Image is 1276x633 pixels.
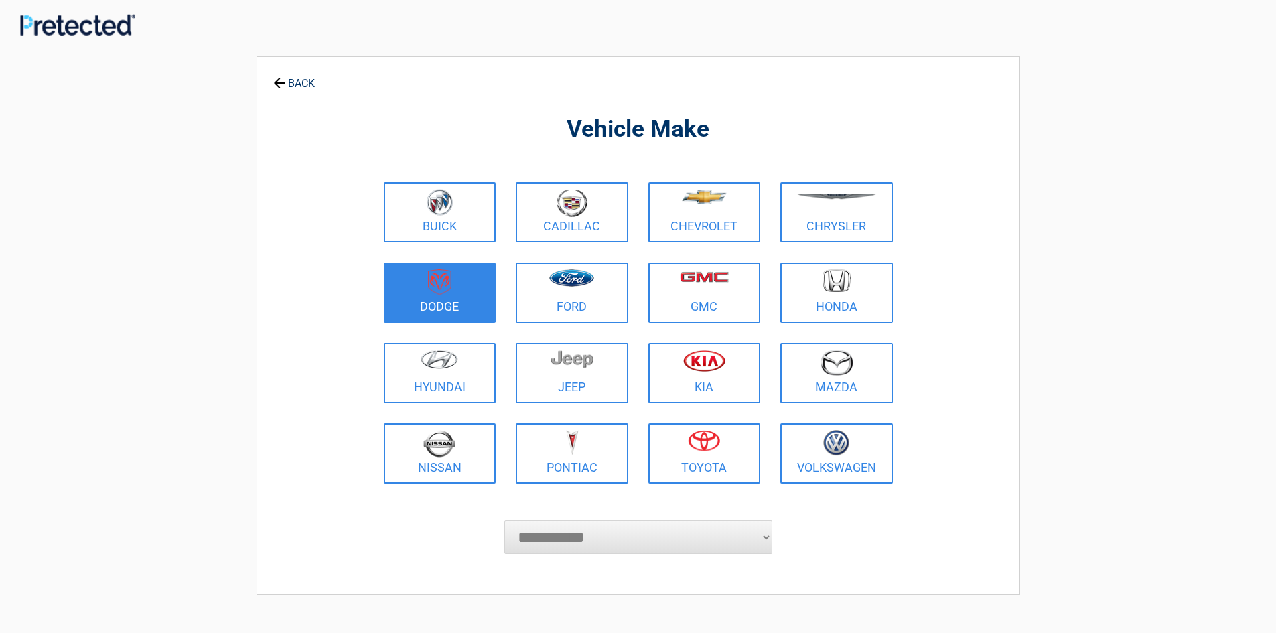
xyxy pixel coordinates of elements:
img: mazda [820,350,853,376]
img: toyota [688,430,720,451]
a: Kia [648,343,761,403]
a: Chrysler [780,182,893,242]
a: Honda [780,263,893,323]
img: ford [549,269,594,287]
img: pontiac [565,430,579,455]
img: volkswagen [823,430,849,456]
a: Toyota [648,423,761,484]
a: Chevrolet [648,182,761,242]
a: Volkswagen [780,423,893,484]
a: Hyundai [384,343,496,403]
img: honda [823,269,851,293]
img: hyundai [421,350,458,369]
a: Buick [384,182,496,242]
img: buick [427,189,453,216]
a: Jeep [516,343,628,403]
a: Ford [516,263,628,323]
img: gmc [680,271,729,283]
a: Dodge [384,263,496,323]
a: Cadillac [516,182,628,242]
a: BACK [271,66,317,89]
img: Main Logo [20,14,135,35]
img: kia [683,350,725,372]
a: Pontiac [516,423,628,484]
img: cadillac [557,189,587,217]
img: chrysler [796,194,877,200]
a: GMC [648,263,761,323]
img: dodge [428,269,451,295]
img: nissan [423,430,455,458]
img: chevrolet [682,190,727,204]
img: jeep [551,350,593,368]
a: Mazda [780,343,893,403]
a: Nissan [384,423,496,484]
h2: Vehicle Make [380,114,896,145]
